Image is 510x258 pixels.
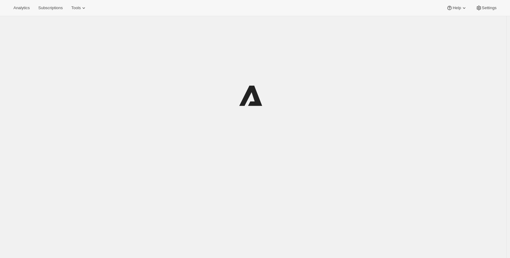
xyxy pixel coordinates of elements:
span: Tools [71,5,81,10]
button: Analytics [10,4,33,12]
button: Subscriptions [35,4,66,12]
button: Help [443,4,471,12]
button: Tools [68,4,90,12]
span: Help [453,5,461,10]
span: Analytics [13,5,30,10]
span: Settings [482,5,497,10]
button: Settings [472,4,500,12]
span: Subscriptions [38,5,63,10]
